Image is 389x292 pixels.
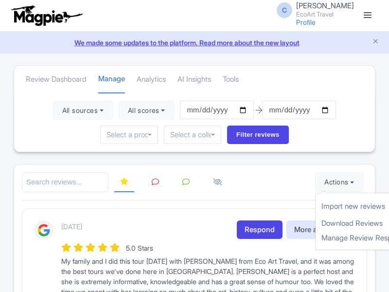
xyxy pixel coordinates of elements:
[227,126,289,144] input: Filter reviews
[372,36,379,48] button: Close announcement
[53,101,113,120] button: All sources
[61,221,82,232] p: [DATE]
[177,66,211,93] a: AI Insights
[137,66,166,93] a: Analytics
[119,101,175,120] button: All scores
[22,172,108,192] input: Search reviews...
[277,2,292,18] span: C
[26,66,87,93] a: Review Dashboard
[98,66,125,93] a: Manage
[296,11,354,18] small: EcoArt Travel
[34,220,53,240] img: Google Logo
[271,2,354,18] a: C [PERSON_NAME] EcoArt Travel
[106,130,151,139] input: Select a product
[126,244,153,252] span: 5.0 Stars
[223,66,239,93] a: Tools
[296,1,354,10] span: [PERSON_NAME]
[237,220,283,239] a: Respond
[6,37,383,48] a: We made some updates to the platform. Read more about the new layout
[170,130,215,139] input: Select a collection
[286,220,355,239] button: More actions
[9,5,84,26] img: logo-ab69f6fb50320c5b225c76a69d11143b.png
[315,172,363,192] button: Actions
[296,18,316,26] a: Profile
